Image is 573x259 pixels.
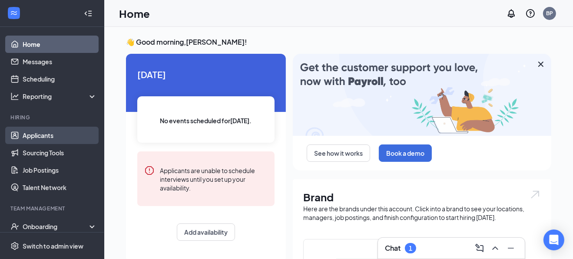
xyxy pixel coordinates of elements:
h1: Brand [303,190,541,204]
button: ComposeMessage [473,241,487,255]
svg: Minimize [506,243,516,253]
a: Job Postings [23,161,97,179]
a: Sourcing Tools [23,144,97,161]
button: Add availability [177,223,235,241]
img: payroll-large.gif [293,54,551,136]
svg: Settings [10,242,19,250]
svg: Analysis [10,92,19,101]
div: 1 [409,245,412,252]
svg: Cross [536,59,546,69]
button: Book a demo [379,144,432,162]
div: Switch to admin view [23,242,83,250]
button: ChevronUp [488,241,502,255]
div: Onboarding [23,222,89,231]
svg: WorkstreamLogo [10,9,18,17]
a: Messages [23,53,97,70]
div: Hiring [10,114,95,121]
a: Scheduling [23,70,97,88]
h1: Home [119,6,150,21]
button: Minimize [504,241,518,255]
a: Home [23,36,97,53]
span: No events scheduled for [DATE] . [160,116,252,125]
svg: QuestionInfo [525,8,536,19]
div: BP [546,10,553,17]
span: [DATE] [137,68,275,81]
svg: Notifications [506,8,517,19]
h3: Chat [385,243,401,253]
svg: Collapse [84,9,93,18]
div: Here are the brands under this account. Click into a brand to see your locations, managers, job p... [303,204,541,222]
div: Team Management [10,205,95,212]
svg: Error [144,165,155,176]
a: Applicants [23,127,97,144]
svg: ComposeMessage [474,243,485,253]
img: open.6027fd2a22e1237b5b06.svg [530,190,541,200]
svg: UserCheck [10,222,19,231]
div: Applicants are unable to schedule interviews until you set up your availability. [160,165,268,192]
a: Talent Network [23,179,97,196]
svg: ChevronUp [490,243,500,253]
button: See how it works [307,144,370,162]
h3: 👋 Good morning, [PERSON_NAME] ! [126,37,551,47]
div: Open Intercom Messenger [543,229,564,250]
div: Reporting [23,92,97,101]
